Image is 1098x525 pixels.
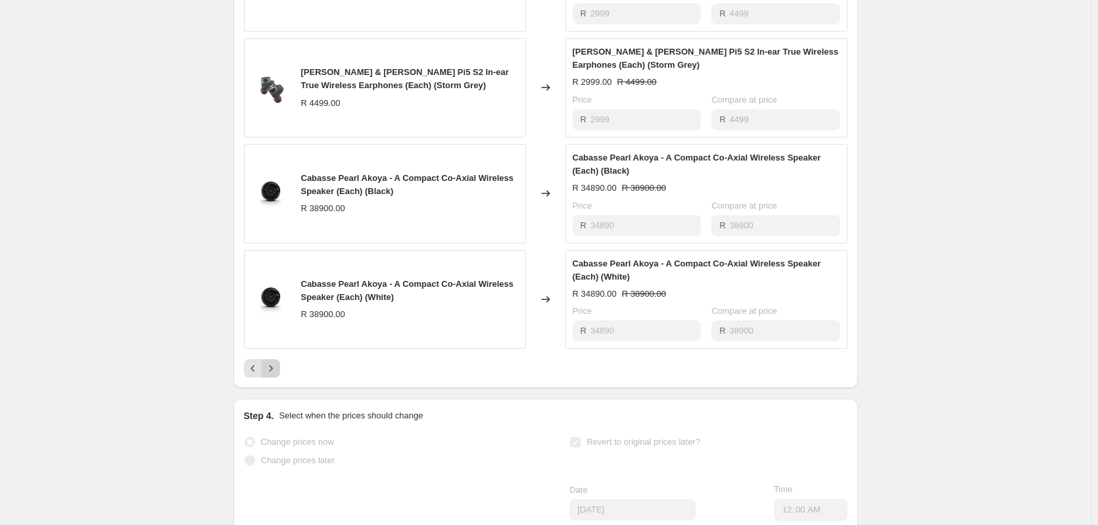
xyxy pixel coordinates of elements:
[573,287,617,301] div: R 34890.00
[719,114,725,124] span: R
[244,359,280,378] nav: Pagination
[573,153,821,176] span: Cabasse Pearl Akoya - A Compact Co-Axial Wireless Speaker (Each) (Black)
[719,220,725,230] span: R
[711,306,777,316] span: Compare at price
[279,409,423,422] p: Select when the prices should change
[573,76,612,89] div: R 2999.00
[301,67,509,90] span: [PERSON_NAME] & [PERSON_NAME] Pi5 S2 In-ear True Wireless Earphones (Each) (Storm Grey)
[301,279,514,302] span: Cabasse Pearl Akoya - A Compact Co-Axial Wireless Speaker (Each) (White)
[581,9,586,18] span: R
[573,259,821,282] span: Cabasse Pearl Akoya - A Compact Co-Axial Wireless Speaker (Each) (White)
[581,220,586,230] span: R
[774,484,792,494] span: Time
[244,359,262,378] button: Previous
[573,182,617,195] div: R 34890.00
[617,76,657,89] strike: R 4499.00
[622,182,666,195] strike: R 38900.00
[573,306,592,316] span: Price
[573,95,592,105] span: Price
[573,47,838,70] span: [PERSON_NAME] & [PERSON_NAME] Pi5 S2 In-ear True Wireless Earphones (Each) (Storm Grey)
[261,455,335,465] span: Change prices later
[262,359,280,378] button: Next
[622,287,666,301] strike: R 38900.00
[251,68,291,107] img: BW-Pi5-S2-SG-1_80x.png
[719,9,725,18] span: R
[251,280,291,319] img: THE_PEARL_AKOYA_BLACK__FACE-1-600x600-1_80x.png
[719,326,725,336] span: R
[774,499,847,521] input: 12:00
[301,202,345,215] div: R 38900.00
[569,499,696,520] input: 9/3/2025
[301,173,514,196] span: Cabasse Pearl Akoya - A Compact Co-Axial Wireless Speaker (Each) (Black)
[569,485,587,495] span: Date
[261,437,334,447] span: Change prices now
[251,174,291,213] img: THE_PEARL_AKOYA_BLACK__FACE-1-600x600-1_80x.png
[711,201,777,211] span: Compare at price
[301,308,345,321] div: R 38900.00
[581,326,586,336] span: R
[244,409,274,422] h2: Step 4.
[573,201,592,211] span: Price
[586,437,700,447] span: Revert to original prices later?
[581,114,586,124] span: R
[301,97,341,110] div: R 4499.00
[711,95,777,105] span: Compare at price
